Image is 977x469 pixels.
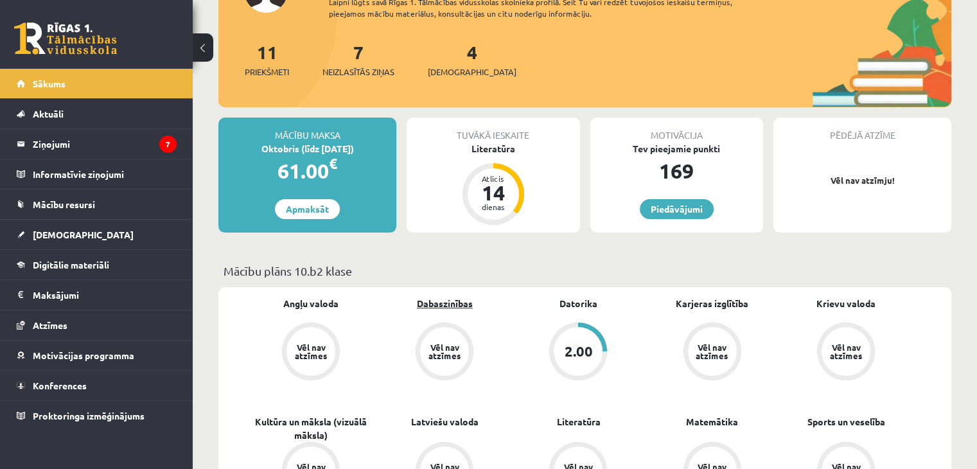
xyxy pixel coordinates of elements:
[245,66,289,78] span: Priekšmeti
[640,199,714,219] a: Piedāvājumi
[14,22,117,55] a: Rīgas 1. Tālmācības vidusskola
[556,415,600,429] a: Literatūra
[428,66,516,78] span: [DEMOGRAPHIC_DATA]
[33,259,109,270] span: Digitālie materiāli
[646,323,779,383] a: Vēl nav atzīmes
[33,199,95,210] span: Mācību resursi
[590,142,763,155] div: Tev pieejamie punkti
[244,415,378,442] a: Kultūra un māksla (vizuālā māksla)
[676,297,748,310] a: Karjeras izglītība
[33,78,66,89] span: Sākums
[329,154,337,173] span: €
[33,159,177,189] legend: Informatīvie ziņojumi
[773,118,951,142] div: Pēdējā atzīme
[322,66,394,78] span: Neizlasītās ziņas
[828,343,864,360] div: Vēl nav atzīmes
[33,380,87,391] span: Konferences
[244,323,378,383] a: Vēl nav atzīmes
[417,297,473,310] a: Dabaszinības
[780,174,945,187] p: Vēl nav atzīmju!
[564,344,592,358] div: 2.00
[33,410,145,421] span: Proktoringa izmēģinājums
[686,415,738,429] a: Matemātika
[33,280,177,310] legend: Maksājumi
[33,229,134,240] span: [DEMOGRAPHIC_DATA]
[590,155,763,186] div: 169
[474,182,513,203] div: 14
[407,118,579,142] div: Tuvākā ieskaite
[17,371,177,400] a: Konferences
[17,69,177,98] a: Sākums
[407,142,579,155] div: Literatūra
[427,343,462,360] div: Vēl nav atzīmes
[17,220,177,249] a: [DEMOGRAPHIC_DATA]
[218,118,396,142] div: Mācību maksa
[283,297,339,310] a: Angļu valoda
[428,40,516,78] a: 4[DEMOGRAPHIC_DATA]
[17,341,177,370] a: Motivācijas programma
[378,323,511,383] a: Vēl nav atzīmes
[17,250,177,279] a: Digitālie materiāli
[33,108,64,119] span: Aktuāli
[224,262,946,279] p: Mācību plāns 10.b2 klase
[559,297,597,310] a: Datorika
[590,118,763,142] div: Motivācija
[33,350,134,361] span: Motivācijas programma
[17,129,177,159] a: Ziņojumi7
[816,297,876,310] a: Krievu valoda
[33,129,177,159] legend: Ziņojumi
[322,40,394,78] a: 7Neizlasītās ziņas
[218,155,396,186] div: 61.00
[807,415,885,429] a: Sports un veselība
[17,190,177,219] a: Mācību resursi
[407,142,579,227] a: Literatūra Atlicis 14 dienas
[33,319,67,331] span: Atzīmes
[159,136,177,153] i: 7
[17,280,177,310] a: Maksājumi
[17,159,177,189] a: Informatīvie ziņojumi
[17,310,177,340] a: Atzīmes
[218,142,396,155] div: Oktobris (līdz [DATE])
[474,175,513,182] div: Atlicis
[293,343,329,360] div: Vēl nav atzīmes
[511,323,645,383] a: 2.00
[779,323,913,383] a: Vēl nav atzīmes
[694,343,730,360] div: Vēl nav atzīmes
[474,203,513,211] div: dienas
[275,199,340,219] a: Apmaksāt
[17,99,177,128] a: Aktuāli
[17,401,177,430] a: Proktoringa izmēģinājums
[245,40,289,78] a: 11Priekšmeti
[411,415,479,429] a: Latviešu valoda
